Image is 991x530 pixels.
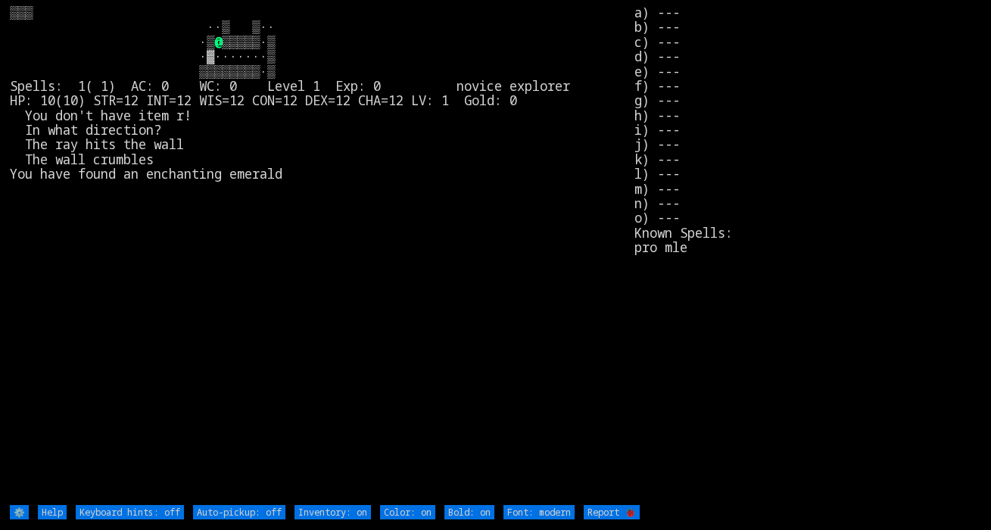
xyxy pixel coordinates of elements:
[584,505,640,519] input: Report 🐞
[444,505,494,519] input: Bold: on
[634,5,981,503] stats: a) --- b) --- c) --- d) --- e) --- f) --- g) --- h) --- i) --- j) --- k) --- l) --- m) --- n) ---...
[193,505,285,519] input: Auto-pickup: off
[503,505,575,519] input: Font: modern
[380,505,435,519] input: Color: on
[294,505,371,519] input: Inventory: on
[76,505,184,519] input: Keyboard hints: off
[10,5,634,503] larn: ▒▒▒ ··▒ ▒·· ·▒ ▒▒▒▒▒·▒ ·▓·······▒ ▒▒▒▒▒▒▒▒·▒ Spells: 1( 1) AC: 0 WC: 0 Level 1 Exp: 0 novice expl...
[38,505,67,519] input: Help
[10,505,29,519] input: ⚙️
[214,33,222,51] font: @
